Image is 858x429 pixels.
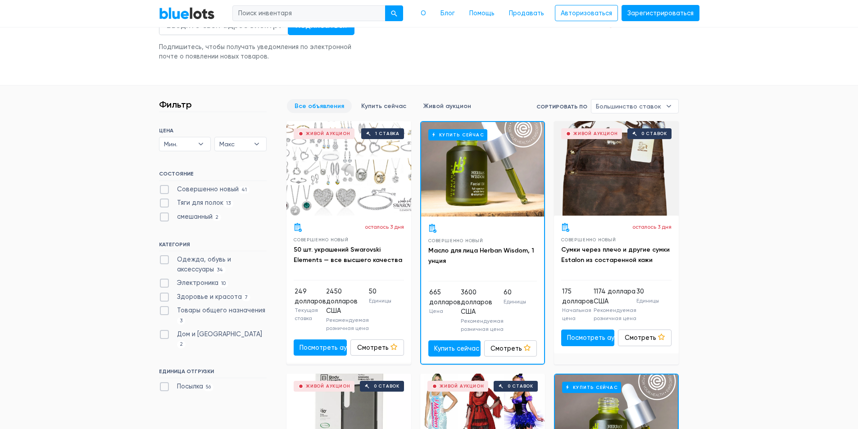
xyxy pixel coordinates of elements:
font: Мин. [164,140,177,148]
font: 0 ставок [374,384,399,389]
a: Живой аукцион [416,99,479,113]
font: Цена [429,308,443,314]
font: Единицы [504,298,526,305]
font: Совершенно новый [177,185,239,193]
font: 34 [217,267,223,273]
a: Посмотреть аукцион [561,330,615,346]
font: СОСТОЯНИЕ [159,171,194,177]
font: Рекомендуемая розничная цена [461,318,504,332]
font: Дом и [GEOGRAPHIC_DATA] [177,330,262,338]
font: 30 [636,288,644,295]
a: Посмотреть аукцион [294,339,347,356]
font: 7 [245,294,248,300]
font: 3600 долларов США [461,289,492,316]
font: осталось 3 дня [632,224,672,230]
font: Здоровье и красота [177,293,242,301]
a: Помощь [462,5,502,22]
font: Подпишитесь, чтобы получать уведомления по электронной почте о появлении новых товаров. [159,43,351,61]
a: Сумки через плечо и другие сумки Estalon из состаренной кожи [561,246,670,264]
a: Продавать [502,5,551,22]
font: Помощь [469,9,495,17]
font: Единицы [636,298,659,304]
font: Живой аукцион [306,131,350,136]
font: Продавать [509,9,544,17]
font: КАТЕГОРИЯ [159,241,190,248]
font: Смотреть [625,334,656,342]
a: Купить сейчас [354,99,414,113]
font: 1 ставка [375,131,399,136]
font: Все объявления [295,102,344,110]
input: Поиск инвентаря [232,5,386,22]
font: осталось 3 дня [365,224,404,230]
font: Фильтр [159,99,192,110]
font: 2 [180,341,183,347]
font: 175 долларов [562,288,594,305]
font: Живой аукцион [306,384,350,389]
font: Посылка [177,383,203,390]
font: Рекомендуемая розничная цена [594,307,636,321]
a: Зарегистрироваться [622,5,699,22]
a: Авторизоваться [555,5,618,22]
font: Посмотреть аукцион [300,344,365,352]
font: Живой аукцион [440,384,484,389]
font: Сортировать по [536,104,587,110]
font: Совершенно новый [294,237,349,242]
font: Живой аукцион [573,131,617,136]
font: Совершенно новый [428,238,483,243]
font: 2 [215,214,218,220]
a: О [413,5,433,22]
a: Блог [433,5,462,22]
font: 10 [221,280,226,286]
font: Одежда, обувь и аксессуары [177,256,231,273]
font: 50 [369,288,377,295]
a: Смотреть [618,330,672,346]
font: Рекомендуемая розничная цена [326,317,369,331]
a: Смотреть [350,339,404,356]
font: Товары общего назначения [177,307,265,314]
font: Живой аукцион [423,102,471,110]
font: 1174 доллара США [594,288,636,305]
a: Живой аукцион 0 ставок [554,121,679,216]
font: Блог [440,9,455,17]
font: ЕДИНИЦА ОТГРУЗКИ [159,368,214,375]
font: 0 ставок [641,131,667,136]
font: Купить сейчас [573,385,618,390]
font: Авторизоваться [561,9,612,17]
font: Зарегистрироваться [627,9,694,17]
font: Макс [219,140,235,148]
font: 665 долларов [429,289,461,306]
font: Большинство ставок [596,103,661,110]
font: Купить сейчас [434,345,479,352]
font: Смотреть [490,345,522,352]
a: Все объявления [287,99,352,113]
font: Единицы [369,298,391,304]
font: 2450 долларов США [326,288,358,315]
font: 56 [206,384,211,390]
font: Купить сейчас [361,102,406,110]
a: 50 шт. украшений Swarovski Elements — все высшего качества [294,246,402,264]
font: Текущая ставка [295,307,318,321]
font: Электроника [177,279,218,287]
font: 3 [180,318,182,324]
font: 13 [226,200,231,206]
a: Купить сейчас [428,340,481,357]
font: 249 долларов [295,288,326,305]
a: Масло для лица Herban Wisdom, 1 унция [428,247,534,265]
font: смешанный [177,213,213,221]
font: ЦЕНА [159,127,173,134]
font: Купить сейчас [439,132,484,138]
font: Начальная цена [562,307,591,321]
font: 0 ставок [508,384,533,389]
font: 41 [241,187,247,193]
font: Смотреть [357,344,389,352]
a: Живой аукцион 1 ставка [286,121,411,216]
font: 60 [504,289,512,296]
a: Смотреть [484,340,537,357]
a: Купить сейчас [421,122,544,217]
font: Тяги для полок [177,199,223,207]
font: Совершенно новый [561,237,616,242]
font: О [421,9,426,17]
